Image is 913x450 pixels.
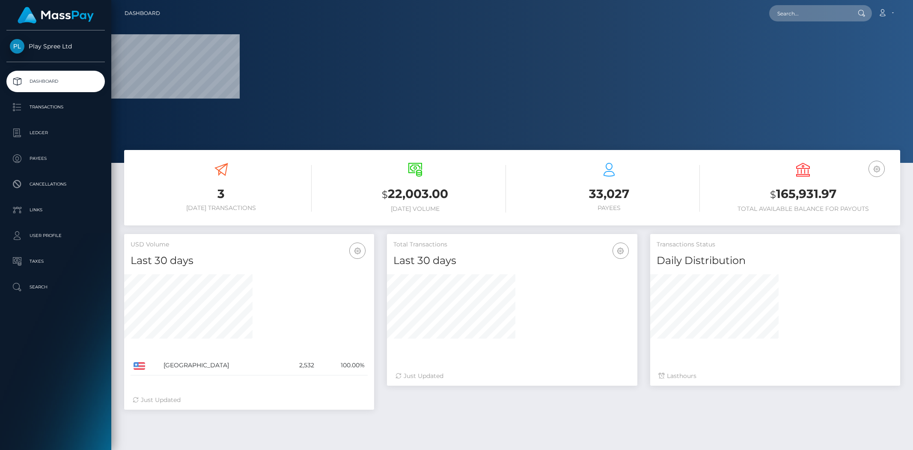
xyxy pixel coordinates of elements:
[317,356,368,375] td: 100.00%
[6,71,105,92] a: Dashboard
[10,152,101,165] p: Payees
[10,204,101,216] p: Links
[6,276,105,298] a: Search
[519,186,700,202] h3: 33,027
[10,39,24,54] img: Play Spree Ltd
[282,356,317,375] td: 2,532
[133,396,366,405] div: Just Updated
[657,253,894,268] h4: Daily Distribution
[519,204,700,212] h6: Payees
[657,240,894,249] h5: Transactions Status
[659,372,892,381] div: Last hours
[10,101,101,114] p: Transactions
[6,42,105,50] span: Play Spree Ltd
[393,253,630,268] h4: Last 30 days
[18,7,94,24] img: MassPay Logo
[6,96,105,118] a: Transactions
[6,225,105,246] a: User Profile
[131,186,312,202] h3: 3
[161,356,282,375] td: [GEOGRAPHIC_DATA]
[10,229,101,242] p: User Profile
[10,126,101,139] p: Ledger
[6,251,105,272] a: Taxes
[769,5,850,21] input: Search...
[713,186,894,203] h3: 165,931.97
[10,255,101,268] p: Taxes
[393,240,630,249] h5: Total Transactions
[324,186,506,203] h3: 22,003.00
[134,362,145,370] img: US.png
[131,204,312,212] h6: [DATE] Transactions
[10,281,101,294] p: Search
[6,199,105,221] a: Links
[10,75,101,88] p: Dashboard
[125,4,160,22] a: Dashboard
[324,205,506,213] h6: [DATE] Volume
[131,240,368,249] h5: USD Volume
[131,253,368,268] h4: Last 30 days
[10,178,101,191] p: Cancellations
[382,189,388,201] small: $
[396,372,628,381] div: Just Updated
[770,189,776,201] small: $
[6,122,105,144] a: Ledger
[713,205,894,213] h6: Total Available Balance for Payouts
[6,148,105,169] a: Payees
[6,174,105,195] a: Cancellations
